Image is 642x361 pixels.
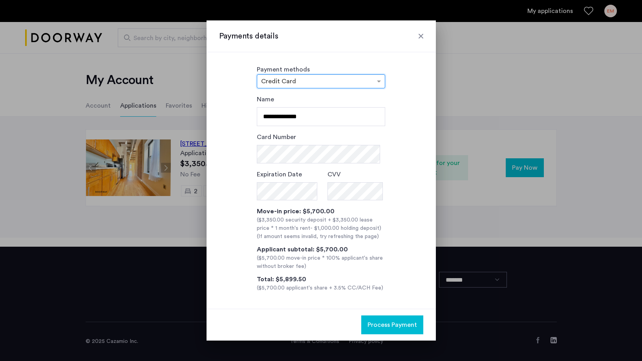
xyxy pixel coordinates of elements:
div: ($5,700.00 move-in price * 100% applicant's share without broker fee) [257,254,385,271]
label: Name [257,95,274,104]
div: ($3,350.00 security deposit + $3,350.00 lease price * 1 month's rent ) [257,216,385,233]
label: CVV [327,170,341,179]
label: Card Number [257,132,296,142]
button: button [361,315,423,334]
h3: Payments details [219,31,423,42]
span: - $1,000.00 holding deposit [310,225,379,231]
div: Move-in price: $5,700.00 [257,207,385,216]
span: Total: $5,899.50 [257,276,306,282]
label: Payment methods [257,66,310,73]
label: Expiration Date [257,170,302,179]
div: ($5,700.00 applicant's share + 3.5% CC/ACH Fee) [257,284,385,292]
div: Applicant subtotal: $5,700.00 [257,245,385,254]
span: Process Payment [368,320,417,330]
div: (If amount seems invalid, try refreshing the page) [257,233,385,241]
